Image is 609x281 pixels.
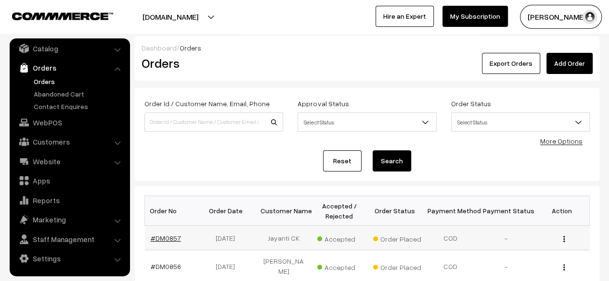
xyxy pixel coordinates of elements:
a: Settings [12,250,127,267]
label: Approval Status [298,98,349,109]
a: Apps [12,172,127,189]
a: Customers [12,133,127,150]
th: Payment Method [423,196,479,226]
input: Order Id / Customer Name / Customer Email / Customer Phone [144,112,283,132]
span: Order Placed [373,232,421,244]
a: Orders [12,59,127,76]
th: Accepted / Rejected [311,196,367,226]
button: [PERSON_NAME] [520,5,602,29]
a: Marketing [12,211,127,228]
span: Select Status [451,112,590,132]
a: #DM0857 [151,234,181,242]
img: user [583,10,597,24]
a: #DM0856 [151,262,181,270]
td: - [479,226,534,250]
button: Search [373,150,411,171]
a: Staff Management [12,231,127,248]
th: Order Status [367,196,423,226]
a: Catalog [12,40,127,57]
a: Hire an Expert [376,6,434,27]
a: Reports [12,192,127,209]
h2: Orders [142,56,282,71]
td: COD [423,226,479,250]
button: [DOMAIN_NAME] [109,5,232,29]
td: Jayanti CK [256,226,312,250]
img: COMMMERCE [12,12,113,20]
th: Order Date [200,196,256,226]
a: Website [12,153,127,170]
a: My Subscription [442,6,508,27]
span: Select Status [298,112,436,132]
span: Select Status [452,114,589,131]
th: Payment Status [479,196,534,226]
a: More Options [540,137,583,145]
span: Select Status [298,114,436,131]
img: Menu [563,236,565,242]
label: Order Status [451,98,491,109]
a: Orders [31,76,127,86]
span: Accepted [317,260,365,272]
button: Export Orders [482,53,540,74]
a: Contact Enquires [31,101,127,111]
span: Accepted [317,232,365,244]
a: Add Order [546,53,593,74]
img: Menu [563,264,565,270]
span: Order Placed [373,260,421,272]
a: COMMMERCE [12,10,96,21]
th: Order No [145,196,201,226]
span: Orders [180,44,201,52]
th: Action [534,196,590,226]
td: [DATE] [200,226,256,250]
label: Order Id / Customer Name, Email, Phone [144,98,270,109]
a: Abandoned Cart [31,89,127,99]
a: Reset [323,150,362,171]
div: / [142,43,593,53]
a: Dashboard [142,44,177,52]
th: Customer Name [256,196,312,226]
a: WebPOS [12,114,127,131]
